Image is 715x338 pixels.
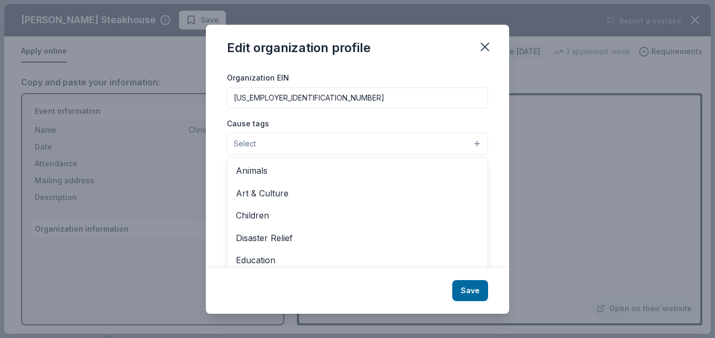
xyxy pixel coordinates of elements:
[236,186,479,200] span: Art & Culture
[227,133,488,155] button: Select
[236,164,479,177] span: Animals
[227,157,488,283] div: Select
[234,137,256,150] span: Select
[236,208,479,222] span: Children
[236,253,479,267] span: Education
[236,231,479,245] span: Disaster Relief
